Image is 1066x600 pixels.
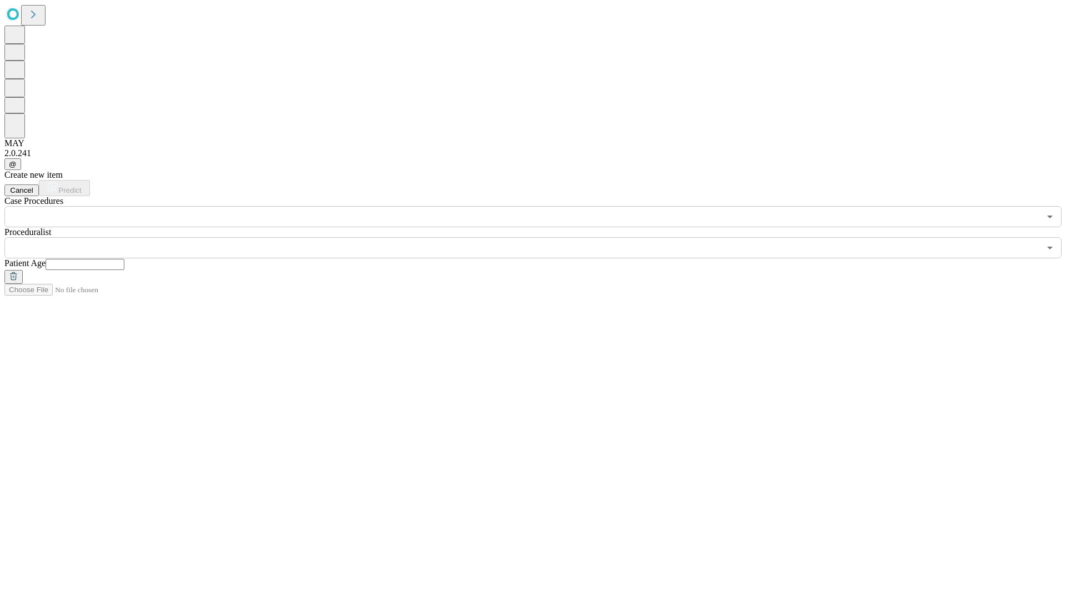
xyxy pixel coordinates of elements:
[4,258,46,268] span: Patient Age
[4,184,39,196] button: Cancel
[58,186,81,194] span: Predict
[4,158,21,170] button: @
[4,170,63,179] span: Create new item
[4,196,63,206] span: Scheduled Procedure
[4,148,1062,158] div: 2.0.241
[1042,209,1058,224] button: Open
[1042,240,1058,256] button: Open
[39,180,90,196] button: Predict
[9,160,17,168] span: @
[4,138,1062,148] div: MAY
[10,186,33,194] span: Cancel
[4,227,51,237] span: Proceduralist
